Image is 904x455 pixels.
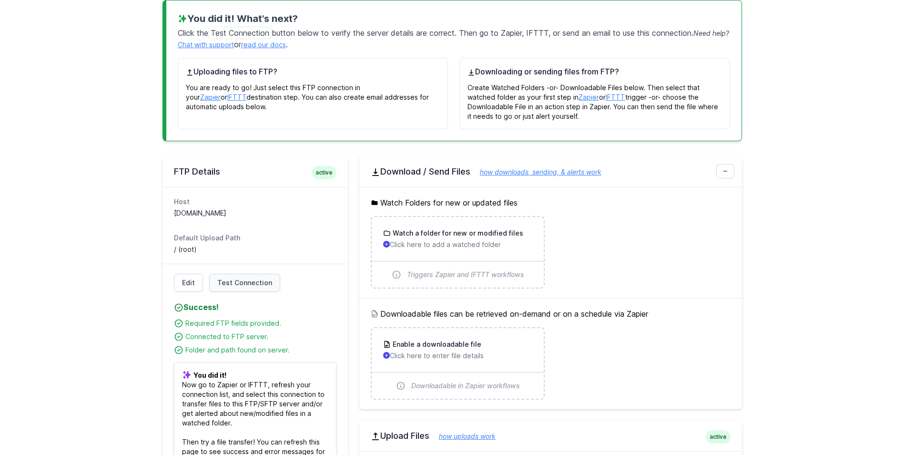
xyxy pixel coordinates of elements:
[174,208,336,218] dd: [DOMAIN_NAME]
[372,217,544,288] a: Watch a folder for new or modified files Click here to add a watched folder Triggers Zapier and I...
[208,27,272,39] span: Test Connection
[178,41,234,49] a: Chat with support
[186,77,440,112] p: You are ready to go! Just select this FTP connection in your or destination step. You can also cr...
[429,432,496,440] a: how uploads work
[706,430,731,444] span: active
[467,77,722,121] p: Create Watched Folders -or- Downloadable Files below. Then select that watched folder as your fir...
[312,166,336,179] span: active
[178,12,730,25] h3: You did it! What's next?
[606,93,625,101] a: IFTTT
[467,66,722,77] h4: Downloading or sending files from FTP?
[579,93,599,101] a: Zapier
[200,93,221,101] a: Zapier
[372,328,544,399] a: Enable a downloadable file Click here to enter file details Downloadable in Zapier workflows
[371,166,731,177] h2: Download / Send Files
[174,301,336,313] h4: Success!
[391,340,481,349] h3: Enable a downloadable file
[241,41,286,49] a: read our docs
[693,29,729,37] span: Need help?
[470,168,601,176] a: how downloads, sending, & alerts work
[174,166,336,177] h2: FTP Details
[411,381,520,391] span: Downloadable in Zapier workflows
[383,240,532,249] p: Click here to add a watched folder
[185,319,336,328] div: Required FTP fields provided.
[217,278,272,288] span: Test Connection
[383,351,532,361] p: Click here to enter file details
[371,430,731,442] h2: Upload Files
[371,308,731,320] h5: Downloadable files can be retrieved on-demand or on a schedule via Zapier
[227,93,246,101] a: IFTTT
[407,270,524,279] span: Triggers Zapier and IFTTT workflows
[178,25,730,50] p: Click the button below to verify the server details are correct. Then go to Zapier, IFTTT, or sen...
[185,332,336,341] div: Connected to FTP server.
[185,345,336,355] div: Folder and path found on server.
[856,407,893,444] iframe: Drift Widget Chat Controller
[371,197,731,208] h5: Watch Folders for new or updated files
[186,66,440,77] h4: Uploading files to FTP?
[391,228,523,238] h3: Watch a folder for new or modified files
[174,274,203,292] a: Edit
[174,245,336,254] dd: / (root)
[174,197,336,207] dt: Host
[174,233,336,243] dt: Default Upload Path
[193,371,226,379] b: You did it!
[209,274,280,292] a: Test Connection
